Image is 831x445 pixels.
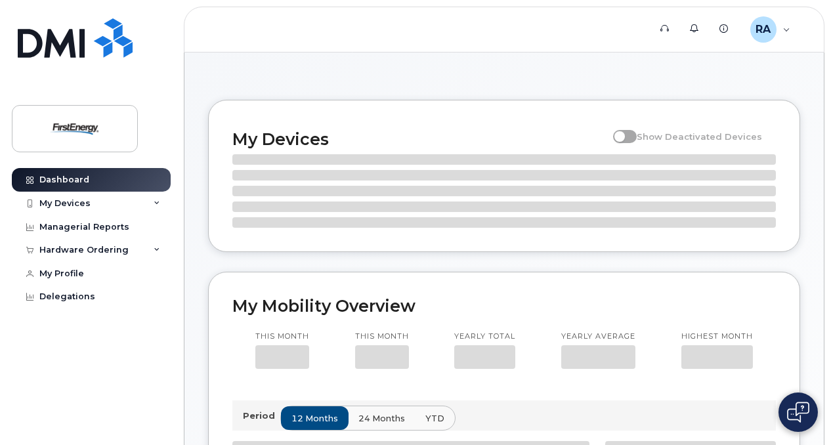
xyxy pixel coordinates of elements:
[232,129,607,149] h2: My Devices
[613,124,624,135] input: Show Deactivated Devices
[232,296,776,316] h2: My Mobility Overview
[561,331,635,342] p: Yearly average
[454,331,515,342] p: Yearly total
[637,131,762,142] span: Show Deactivated Devices
[243,410,280,422] p: Period
[355,331,409,342] p: This month
[358,412,405,425] span: 24 months
[255,331,309,342] p: This month
[681,331,753,342] p: Highest month
[425,412,444,425] span: YTD
[787,402,809,423] img: Open chat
